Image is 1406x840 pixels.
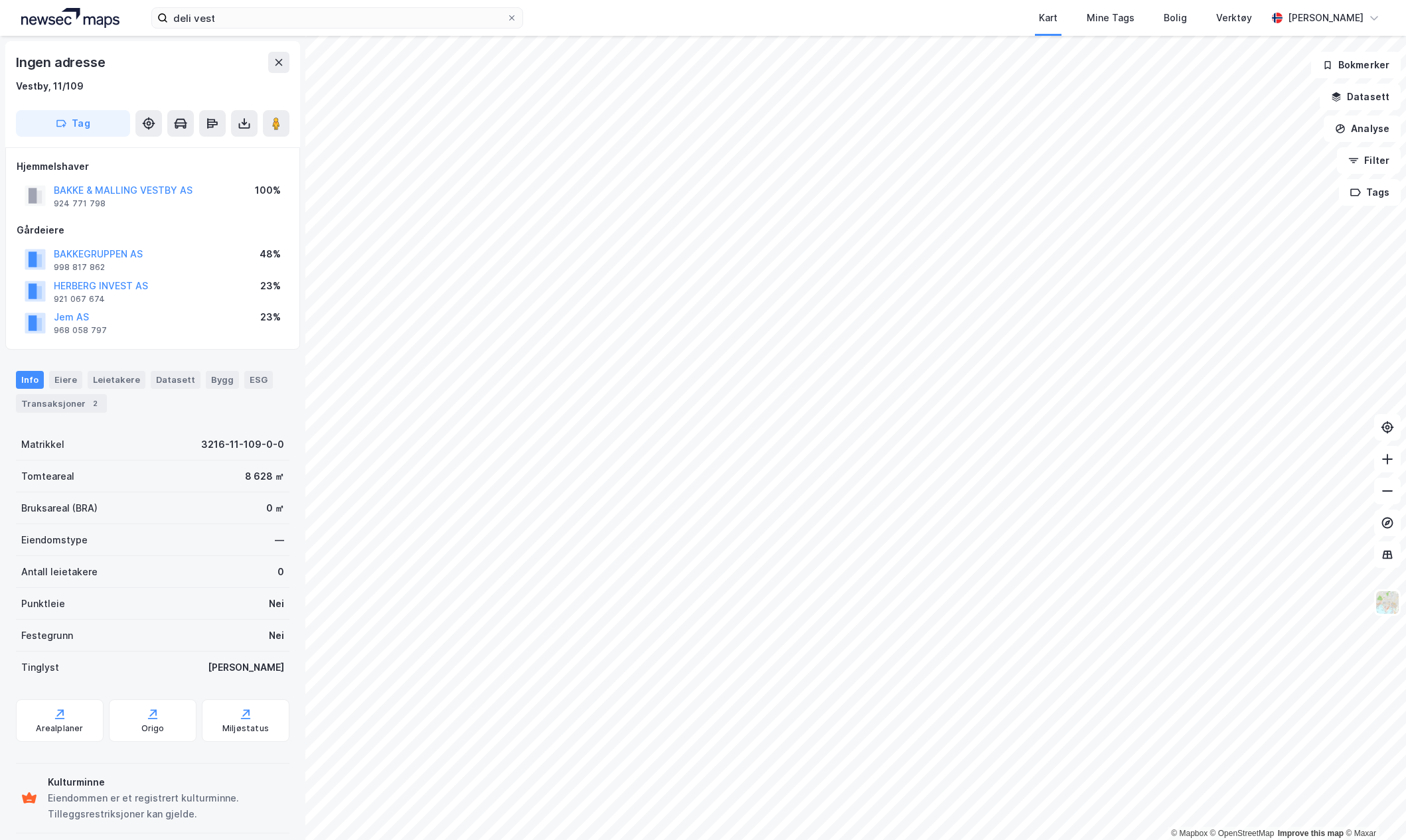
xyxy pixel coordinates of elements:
[1311,52,1401,78] button: Bokmerker
[16,371,44,388] div: Info
[266,500,284,516] div: 0 ㎡
[1087,10,1134,26] div: Mine Tags
[1210,829,1275,838] a: OpenStreetMap
[16,394,107,413] div: Transaksjoner
[21,628,73,644] div: Festegrunn
[277,564,284,580] div: 0
[1320,84,1401,110] button: Datasett
[17,222,289,238] div: Gårdeiere
[21,500,98,516] div: Bruksareal (BRA)
[21,8,119,28] img: logo.a4113a55bc3d86da70a041830d287a7e.svg
[1171,829,1208,838] a: Mapbox
[201,437,284,453] div: 3216-11-109-0-0
[49,371,82,388] div: Eiere
[208,660,284,675] div: [PERSON_NAME]
[21,564,98,580] div: Antall leietakere
[21,660,59,675] div: Tinglyst
[1339,179,1401,206] button: Tags
[260,278,281,294] div: 23%
[16,52,108,73] div: Ingen adresse
[21,437,64,453] div: Matrikkel
[244,371,273,388] div: ESG
[1164,10,1187,26] div: Bolig
[21,596,65,612] div: Punktleie
[1340,776,1406,840] iframe: Chat Widget
[54,262,105,273] div: 998 817 862
[88,397,102,410] div: 2
[1340,776,1406,840] div: Kontrollprogram for chat
[1337,147,1401,174] button: Filter
[141,723,165,734] div: Origo
[48,790,284,822] div: Eiendommen er et registrert kulturminne. Tilleggsrestriksjoner kan gjelde.
[17,159,289,175] div: Hjemmelshaver
[54,198,106,209] div: 924 771 798
[269,628,284,644] div: Nei
[16,110,130,137] button: Tag
[222,723,269,734] div: Miljøstatus
[260,246,281,262] div: 48%
[1039,10,1057,26] div: Kart
[1324,115,1401,142] button: Analyse
[54,325,107,336] div: 968 058 797
[21,532,88,548] div: Eiendomstype
[1288,10,1364,26] div: [PERSON_NAME]
[269,596,284,612] div: Nei
[88,371,145,388] div: Leietakere
[36,723,83,734] div: Arealplaner
[16,78,84,94] div: Vestby, 11/109
[48,774,284,790] div: Kulturminne
[168,8,507,28] input: Søk på adresse, matrikkel, gårdeiere, leietakere eller personer
[1216,10,1252,26] div: Verktøy
[54,294,105,305] div: 921 067 674
[255,182,281,198] div: 100%
[275,532,284,548] div: —
[1375,590,1400,615] img: Z
[206,371,239,388] div: Bygg
[245,468,284,484] div: 8 628 ㎡
[151,371,200,388] div: Datasett
[1278,829,1344,838] a: Improve this map
[260,309,281,325] div: 23%
[21,468,74,484] div: Tomteareal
